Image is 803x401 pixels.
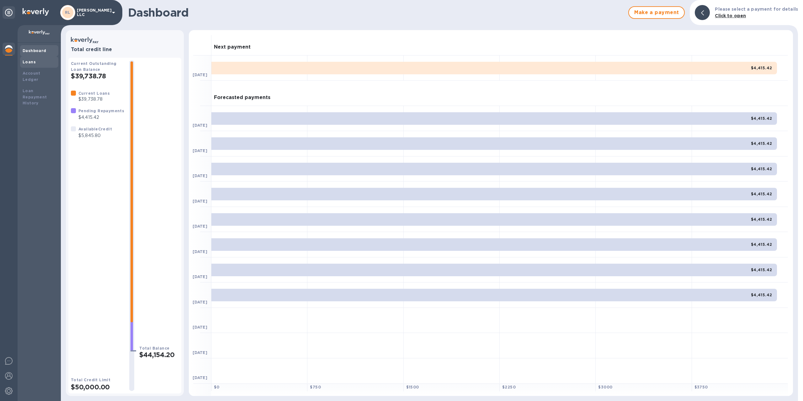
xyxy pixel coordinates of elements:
b: $4,415.42 [751,116,772,121]
p: $39,738.78 [78,96,110,103]
b: $4,415.42 [751,267,772,272]
h3: Forecasted payments [214,95,270,101]
div: Unpin categories [3,6,15,19]
b: Total Balance [139,346,169,351]
b: Please select a payment for details [715,7,798,12]
b: $4,415.42 [751,242,772,247]
b: Available Credit [78,127,112,131]
b: $ 0 [214,385,220,389]
h2: $39,738.78 [71,72,124,80]
b: Loans [23,60,36,64]
b: $ 1500 [406,385,419,389]
b: $4,415.42 [751,293,772,297]
b: [DATE] [193,173,207,178]
b: [DATE] [193,375,207,380]
h2: $50,000.00 [71,383,124,391]
button: Make a payment [628,6,685,19]
b: [DATE] [193,199,207,203]
h1: Dashboard [128,6,625,19]
b: Click to open [715,13,746,18]
h3: Total credit line [71,47,179,53]
b: [DATE] [193,249,207,254]
b: $ 2250 [502,385,516,389]
h3: Next payment [214,44,251,50]
b: [DATE] [193,123,207,128]
b: $4,415.42 [751,166,772,171]
img: Logo [23,8,49,16]
b: Current Outstanding Loan Balance [71,61,117,72]
b: $4,415.42 [751,192,772,196]
b: $ 750 [310,385,321,389]
p: $4,415.42 [78,114,124,121]
span: Make a payment [634,9,679,16]
b: Pending Repayments [78,108,124,113]
b: [DATE] [193,350,207,355]
b: Loan Repayment History [23,88,47,106]
b: [DATE] [193,300,207,304]
h2: $44,154.20 [139,351,179,359]
b: [DATE] [193,325,207,330]
b: $ 3750 [694,385,708,389]
b: $4,415.42 [751,141,772,146]
p: $5,845.80 [78,132,112,139]
p: [PERSON_NAME] LLC [77,8,108,17]
b: RL [65,10,71,15]
b: $4,415.42 [751,217,772,222]
b: [DATE] [193,224,207,229]
b: Current Loans [78,91,110,96]
b: [DATE] [193,148,207,153]
b: Account Ledger [23,71,40,82]
b: Dashboard [23,48,46,53]
b: $ 3000 [598,385,612,389]
b: Total Credit Limit [71,377,110,382]
b: [DATE] [193,72,207,77]
b: $4,415.42 [751,66,772,70]
b: [DATE] [193,274,207,279]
